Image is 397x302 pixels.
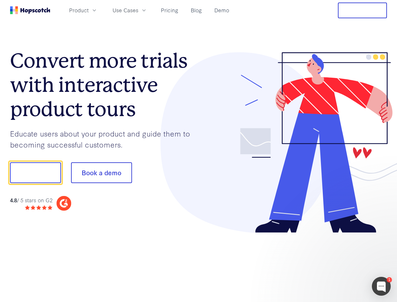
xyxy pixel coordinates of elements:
div: / 5 stars on G2 [10,196,52,204]
a: Demo [212,5,232,15]
button: Free Trial [338,3,387,18]
a: Blog [188,5,204,15]
h1: Convert more trials with interactive product tours [10,49,199,121]
strong: 4.8 [10,196,17,204]
a: Home [10,6,50,14]
button: Product [65,5,101,15]
p: Educate users about your product and guide them to becoming successful customers. [10,128,199,150]
a: Pricing [158,5,181,15]
span: Use Cases [113,6,138,14]
span: Product [69,6,89,14]
div: 1 [387,277,392,282]
button: Book a demo [71,162,132,183]
button: Show me! [10,162,61,183]
button: Use Cases [109,5,151,15]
